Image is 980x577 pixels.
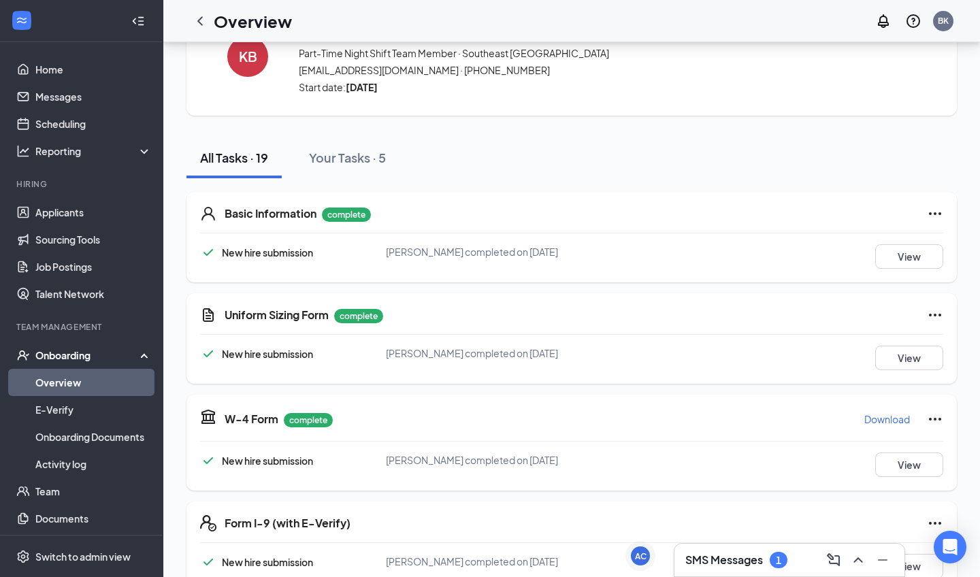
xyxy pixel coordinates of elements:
svg: ChevronLeft [192,13,208,29]
svg: CustomFormIcon [200,307,216,323]
h3: SMS Messages [685,553,763,567]
h5: Basic Information [225,206,316,221]
button: Download [864,408,911,430]
a: Talent Network [35,280,152,308]
a: Sourcing Tools [35,226,152,253]
h5: Form I-9 (with E-Verify) [225,516,350,531]
svg: WorkstreamLogo [15,14,29,27]
button: Minimize [872,549,894,571]
svg: UserCheck [16,348,30,362]
svg: Checkmark [200,554,216,570]
button: ChevronUp [847,549,869,571]
svg: ComposeMessage [826,552,842,568]
div: Onboarding [35,348,140,362]
span: [PERSON_NAME] completed on [DATE] [386,347,558,359]
a: Documents [35,505,152,532]
h1: Overview [214,10,292,33]
a: Team [35,478,152,505]
h5: Uniform Sizing Form [225,308,329,323]
span: [PERSON_NAME] completed on [DATE] [386,454,558,466]
a: SurveysCrown [35,532,152,559]
button: View [875,452,943,477]
h5: W-4 Form [225,412,278,427]
svg: Ellipses [927,205,943,222]
button: View [875,244,943,269]
a: Onboarding Documents [35,423,152,450]
span: Part-Time Night Shift Team Member · Southeast [GEOGRAPHIC_DATA] [299,46,779,60]
svg: Collapse [131,14,145,28]
svg: ChevronUp [850,552,866,568]
span: New hire submission [222,246,313,259]
span: New hire submission [222,348,313,360]
button: View [875,346,943,370]
svg: Checkmark [200,346,216,362]
a: Job Postings [35,253,152,280]
button: KB [214,18,282,94]
div: Open Intercom Messenger [934,531,966,563]
button: ComposeMessage [823,549,845,571]
div: Team Management [16,321,149,333]
a: E-Verify [35,396,152,423]
svg: TaxGovernmentIcon [200,408,216,425]
a: Messages [35,83,152,110]
div: Your Tasks · 5 [309,149,386,166]
a: Scheduling [35,110,152,137]
div: Switch to admin view [35,550,131,563]
svg: Settings [16,550,30,563]
svg: QuestionInfo [905,13,921,29]
a: Activity log [35,450,152,478]
svg: Notifications [875,13,892,29]
div: AC [635,550,647,562]
span: [EMAIL_ADDRESS][DOMAIN_NAME] · [PHONE_NUMBER] [299,63,779,77]
div: Reporting [35,144,152,158]
svg: Ellipses [927,307,943,323]
p: Download [864,412,910,426]
svg: FormI9EVerifyIcon [200,515,216,531]
div: 1 [776,555,781,566]
div: Hiring [16,178,149,190]
span: [PERSON_NAME] completed on [DATE] [386,555,558,567]
h4: KB [239,52,257,61]
svg: Checkmark [200,452,216,469]
span: New hire submission [222,455,313,467]
svg: Ellipses [927,515,943,531]
p: complete [284,413,333,427]
svg: Ellipses [927,411,943,427]
a: Overview [35,369,152,396]
span: New hire submission [222,556,313,568]
p: complete [322,208,371,222]
strong: [DATE] [346,81,378,93]
div: BK [938,15,949,27]
a: Applicants [35,199,152,226]
p: complete [334,309,383,323]
svg: Checkmark [200,244,216,261]
a: Home [35,56,152,83]
svg: Analysis [16,144,30,158]
span: [PERSON_NAME] completed on [DATE] [386,246,558,258]
svg: User [200,205,216,222]
div: All Tasks · 19 [200,149,268,166]
span: Start date: [299,80,779,94]
svg: Minimize [875,552,891,568]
